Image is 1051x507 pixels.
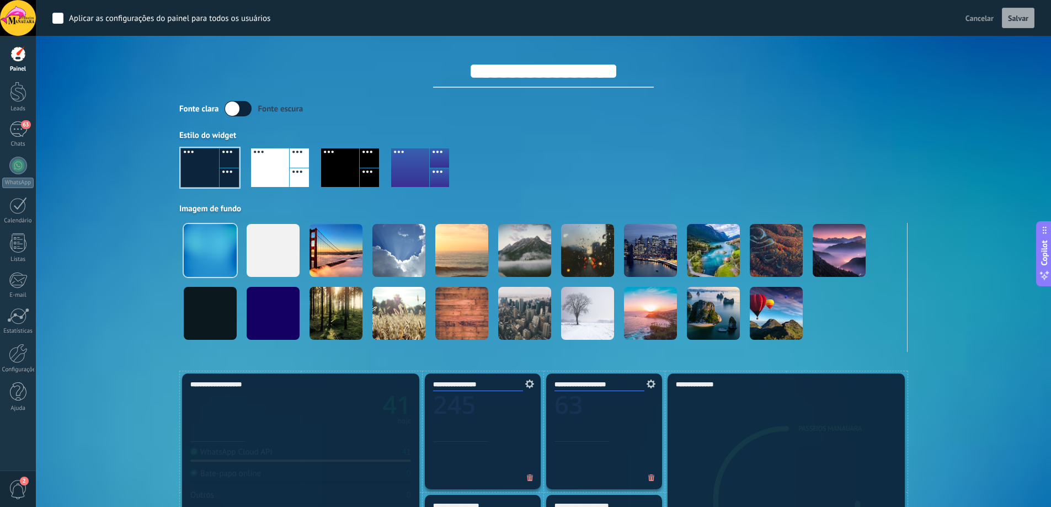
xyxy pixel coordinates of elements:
div: Estatísticas [2,328,34,335]
button: Cancelar [961,10,998,26]
span: Copilot [1039,240,1050,265]
div: WhatsApp [2,178,34,188]
span: Cancelar [965,13,994,23]
div: Calendário [2,217,34,225]
div: Configurações [2,366,34,373]
span: Salvar [1008,14,1028,22]
div: Painel [2,66,34,73]
div: Aplicar as configurações do painel para todos os usuários [69,13,270,24]
span: 63 [21,120,30,129]
div: Ajuda [2,405,34,412]
span: 2 [20,477,29,485]
div: Chats [2,141,34,148]
div: E-mail [2,292,34,299]
div: Leads [2,105,34,113]
button: Salvar [1002,8,1034,29]
div: Estilo do widget [179,130,908,141]
div: Fonte escura [258,104,303,114]
div: Listas [2,256,34,263]
div: Fonte clara [179,104,218,114]
div: Imagem de fundo [179,204,908,214]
